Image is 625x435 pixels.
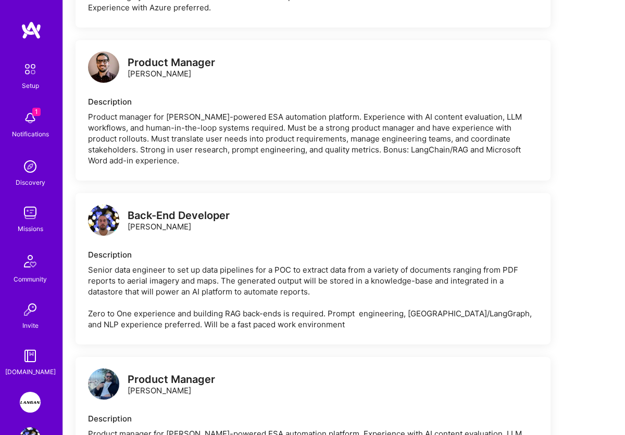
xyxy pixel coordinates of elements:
[88,249,538,260] div: Description
[88,111,538,166] div: Product manager for [PERSON_NAME]-powered ESA automation platform. Experience with AI content eva...
[18,249,43,274] img: Community
[20,346,41,366] img: guide book
[88,204,119,238] a: logo
[128,210,230,221] div: Back-End Developer
[88,96,538,107] div: Description
[128,374,215,396] div: [PERSON_NAME]
[21,21,42,40] img: logo
[128,210,230,232] div: [PERSON_NAME]
[88,264,538,330] div: Senior data engineer to set up data pipelines for a POC to extract data from a variety of documen...
[88,413,538,424] div: Description
[20,108,41,129] img: bell
[20,156,41,177] img: discovery
[88,368,119,400] img: logo
[19,58,41,80] img: setup
[14,274,47,285] div: Community
[12,129,49,139] div: Notifications
[18,223,43,234] div: Missions
[17,392,43,413] a: Langan: AI-Copilot for Environmental Site Assessment
[16,177,45,188] div: Discovery
[20,392,41,413] img: Langan: AI-Copilot for Environmental Site Assessment
[32,108,41,116] span: 1
[128,374,215,385] div: Product Manager
[22,320,39,331] div: Invite
[88,52,119,83] img: logo
[88,368,119,402] a: logo
[128,57,215,79] div: [PERSON_NAME]
[128,57,215,68] div: Product Manager
[22,80,39,91] div: Setup
[88,52,119,85] a: logo
[5,366,56,377] div: [DOMAIN_NAME]
[20,202,41,223] img: teamwork
[88,204,119,236] img: logo
[20,299,41,320] img: Invite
